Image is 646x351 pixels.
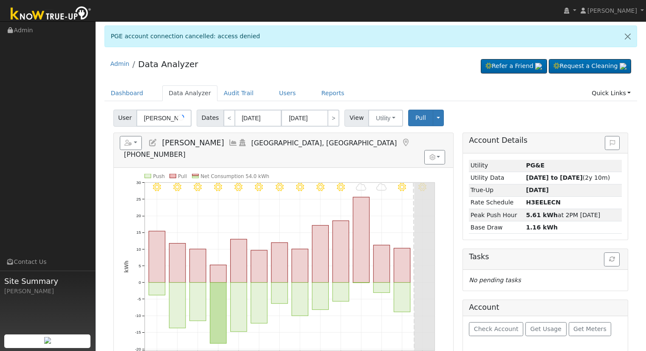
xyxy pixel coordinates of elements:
rect: onclick="" [292,283,308,316]
a: Data Analyzer [138,59,198,69]
text: 30 [136,180,141,185]
a: Map [401,139,410,147]
text: -15 [135,330,141,335]
i: 9/14 - Clear [275,183,283,191]
span: [GEOGRAPHIC_DATA], [GEOGRAPHIC_DATA] [251,139,397,147]
span: Check Account [474,326,519,332]
rect: onclick="" [271,243,288,283]
td: Rate Schedule [469,196,525,209]
i: No pending tasks [469,277,521,283]
text: Pull [178,173,187,179]
a: Audit Trail [217,85,260,101]
rect: onclick="" [230,239,246,283]
strong: [DATE] [526,187,549,193]
span: Get Meters [573,326,607,332]
i: 9/11 - Clear [214,183,222,191]
text: 15 [136,230,141,235]
button: Refresh [604,252,620,267]
rect: onclick="" [169,243,185,283]
a: Multi-Series Graph [228,139,238,147]
text: 20 [136,213,141,218]
text: 5 [138,263,141,268]
button: Check Account [469,322,523,337]
text: 10 [136,247,141,252]
td: Utility [469,160,525,172]
img: retrieve [620,63,626,70]
span: User [113,110,137,127]
rect: onclick="" [169,283,185,328]
a: Login As (last Never) [238,139,247,147]
a: Refer a Friend [481,59,547,74]
a: Data Analyzer [162,85,217,101]
strong: 5.61 kWh [526,212,558,218]
div: PGE account connection cancelled: access denied [104,25,638,47]
text: 0 [138,280,141,285]
img: retrieve [535,63,542,70]
button: Utility [368,110,403,127]
i: 9/15 - Clear [296,183,304,191]
h5: Account [469,303,499,311]
span: Dates [197,110,224,127]
strong: 1.16 kWh [526,224,558,231]
rect: onclick="" [271,283,288,303]
span: View [344,110,369,127]
span: Pull [415,114,426,121]
rect: onclick="" [251,250,267,283]
rect: onclick="" [189,283,206,321]
span: Get Usage [530,326,561,332]
i: 9/16 - Clear [316,183,324,191]
rect: onclick="" [373,283,389,293]
td: True-Up [469,184,525,196]
rect: onclick="" [353,197,369,283]
td: Base Draw [469,221,525,234]
i: 9/17 - Clear [337,183,345,191]
input: Select a User [136,110,192,127]
rect: onclick="" [210,283,226,343]
a: Users [273,85,302,101]
rect: onclick="" [189,249,206,283]
rect: onclick="" [292,249,308,283]
text: -10 [135,314,141,318]
a: Close [619,26,637,47]
rect: onclick="" [230,283,246,332]
td: Peak Push Hour [469,209,525,221]
a: Quick Links [585,85,637,101]
span: [PHONE_NUMBER] [124,150,186,159]
a: Request a Cleaning [549,59,631,74]
text: Push [153,173,165,179]
rect: onclick="" [251,283,267,323]
rect: onclick="" [394,248,410,283]
td: Utility Data [469,172,525,184]
i: 9/12 - Clear [234,183,243,191]
img: retrieve [44,337,51,344]
rect: onclick="" [149,283,165,295]
span: [PERSON_NAME] [162,139,224,147]
text: 25 [136,197,141,201]
text: -5 [137,297,141,301]
rect: onclick="" [149,231,165,283]
rect: onclick="" [353,283,369,283]
span: [PERSON_NAME] [587,7,637,14]
h5: Tasks [469,252,622,261]
a: < [223,110,235,127]
a: Edit User (23563) [148,139,158,147]
a: Dashboard [104,85,150,101]
button: Get Usage [525,322,567,337]
rect: onclick="" [333,283,349,301]
i: 9/09 - Clear [173,183,181,191]
a: Reports [315,85,351,101]
rect: onclick="" [394,283,410,312]
a: Admin [110,60,130,67]
rect: onclick="" [312,283,328,310]
span: Site Summary [4,275,91,287]
rect: onclick="" [312,226,328,283]
rect: onclick="" [373,245,389,283]
button: Pull [408,110,433,126]
strong: [DATE] to [DATE] [526,174,582,181]
i: 9/20 - Clear [398,183,406,191]
rect: onclick="" [333,221,349,283]
i: 9/10 - MostlyClear [194,183,202,191]
div: [PERSON_NAME] [4,287,91,296]
a: > [327,110,339,127]
span: (2y 10m) [526,174,610,181]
